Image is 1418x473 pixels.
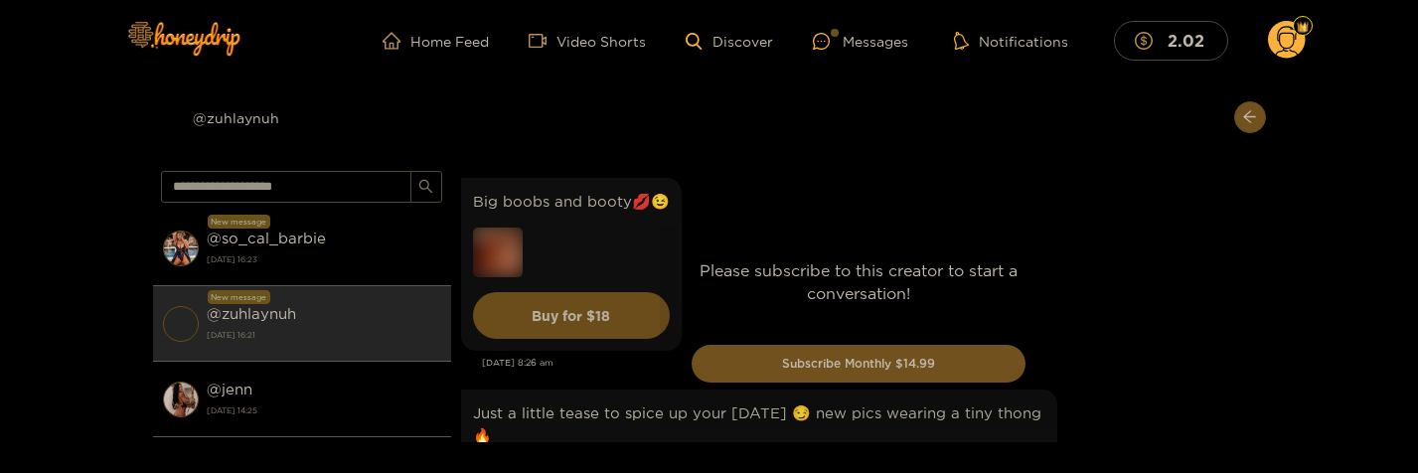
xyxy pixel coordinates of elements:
span: dollar [1135,32,1163,50]
span: arrow-left [1242,109,1257,126]
div: New message [208,290,270,304]
strong: @ jenn [207,381,252,397]
strong: @ zuhlaynuh [207,305,296,322]
strong: [DATE] 16:21 [207,326,441,344]
div: @zuhlaynuh [153,101,451,133]
button: Notifications [948,31,1074,51]
div: New message [208,215,270,229]
p: Please subscribe to this creator to start a conversation! [692,259,1025,305]
img: conversation [163,382,199,417]
button: search [410,171,442,203]
span: video-camera [529,32,556,50]
span: home [383,32,410,50]
button: Subscribe Monthly $14.99 [692,345,1025,383]
strong: [DATE] 14:25 [207,401,441,419]
img: conversation [163,231,199,266]
a: Home Feed [383,32,489,50]
strong: @ so_cal_barbie [207,230,326,246]
img: Fan Level [1297,21,1309,33]
mark: 2.02 [1165,30,1207,51]
div: Messages [813,30,908,53]
button: 2.02 [1114,21,1228,60]
strong: [DATE] 16:23 [207,250,441,268]
a: Video Shorts [529,32,646,50]
img: conversation [163,306,199,342]
span: search [418,179,433,196]
button: arrow-left [1234,101,1266,133]
a: Discover [686,33,772,50]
